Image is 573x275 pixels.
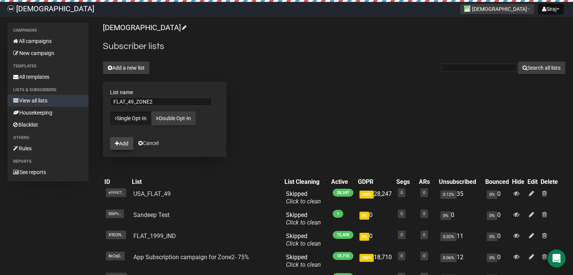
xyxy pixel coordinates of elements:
[484,229,510,251] td: 0
[8,119,89,131] a: Blacklist
[395,177,417,187] th: Segs: No sort applied, activate to apply an ascending sort
[8,86,89,95] li: Lists & subscribers
[8,95,89,107] a: View all lists
[110,111,151,125] a: Single Opt-In
[8,35,89,47] a: All campaigns
[356,208,395,229] td: 0
[359,254,374,262] span: 100%
[133,254,249,261] a: App Subscription campaign for Zone2- 75%
[8,157,89,166] li: Reports
[8,26,89,35] li: Campaigns
[283,177,330,187] th: List Cleaning: No sort applied, activate to apply an ascending sort
[333,210,343,218] span: 1
[130,177,283,187] th: List: No sort applied, activate to apply an ascending sort
[8,62,89,71] li: Templates
[359,212,369,220] span: 0%
[487,254,497,262] span: 0%
[133,190,171,197] a: USA_FLAT_49
[331,178,349,186] div: Active
[526,177,539,187] th: Edit: No sort applied, sorting is disabled
[423,232,425,237] a: 0
[484,187,510,208] td: 0
[359,191,374,199] span: 100%
[286,232,321,247] span: Skipped
[286,211,321,226] span: Skipped
[400,232,403,237] a: 0
[547,249,565,267] div: Open Intercom Messenger
[419,178,430,186] div: ARs
[103,23,185,32] a: [DEMOGRAPHIC_DATA]
[286,240,321,247] a: Click to clean
[103,40,565,53] h2: Subscriber lists
[8,107,89,119] a: Housekeeping
[8,71,89,83] a: All templates
[437,187,484,208] td: 35
[440,190,457,199] span: 0.12%
[487,211,497,220] span: 0%
[106,231,126,239] span: X9D2N..
[104,178,129,186] div: ID
[138,140,159,146] a: Cancel
[400,190,403,195] a: 0
[286,219,321,226] a: Click to clean
[487,190,497,199] span: 0%
[286,261,321,268] a: Click to clean
[8,166,89,178] a: See reports
[110,89,219,96] label: List name
[423,211,425,216] a: 0
[356,229,395,251] td: 0
[518,61,565,74] button: Search all lists
[396,178,410,186] div: Segs
[110,137,133,150] button: Add
[400,254,403,258] a: 0
[440,254,457,262] span: 0.06%
[284,178,322,186] div: List Cleaning
[437,208,484,229] td: 0
[286,190,321,205] span: Skipped
[423,254,425,258] a: 0
[541,178,558,186] div: Delete
[151,111,196,125] a: Double Opt-In
[539,177,565,187] th: Delete: No sort applied, activate to apply an ascending sort
[538,4,564,14] button: Siraj
[484,177,510,187] th: Bounced: No sort applied, sorting is disabled
[8,142,89,154] a: Rules
[356,251,395,272] td: 18,710
[8,47,89,59] a: New campaign
[333,231,353,239] span: 72,458
[484,208,510,229] td: 0
[423,190,425,195] a: 0
[417,177,437,187] th: ARs: No sort applied, activate to apply an ascending sort
[286,198,321,205] a: Click to clean
[510,177,526,187] th: Hide: No sort applied, sorting is disabled
[512,178,524,186] div: Hide
[440,211,451,220] span: 0%
[330,177,356,187] th: Active: No sort applied, activate to apply an ascending sort
[106,252,125,260] span: 8e2qD..
[485,178,509,186] div: Bounced
[333,189,353,197] span: 28,247
[132,178,275,186] div: List
[359,233,369,241] span: 0%
[103,61,150,74] button: Add a new list
[400,211,403,216] a: 0
[286,254,321,268] span: Skipped
[110,98,212,106] input: The name of your new list
[106,188,126,197] span: eYHV7..
[484,251,510,272] td: 0
[437,251,484,272] td: 12
[133,232,176,240] a: FLAT_1999_IND
[460,4,534,14] button: [DEMOGRAPHIC_DATA]
[8,5,14,12] img: 61ace9317f7fa0068652623cbdd82cc4
[439,178,476,186] div: Unsubscribed
[358,178,387,186] div: GDPR
[106,209,124,218] span: 00iPc..
[440,232,457,241] span: 0.02%
[437,229,484,251] td: 11
[527,178,538,186] div: Edit
[103,177,130,187] th: ID: No sort applied, sorting is disabled
[333,252,353,260] span: 18,710
[464,6,470,12] img: 1.jpg
[133,211,170,218] a: Sandeep Test
[356,187,395,208] td: 28,247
